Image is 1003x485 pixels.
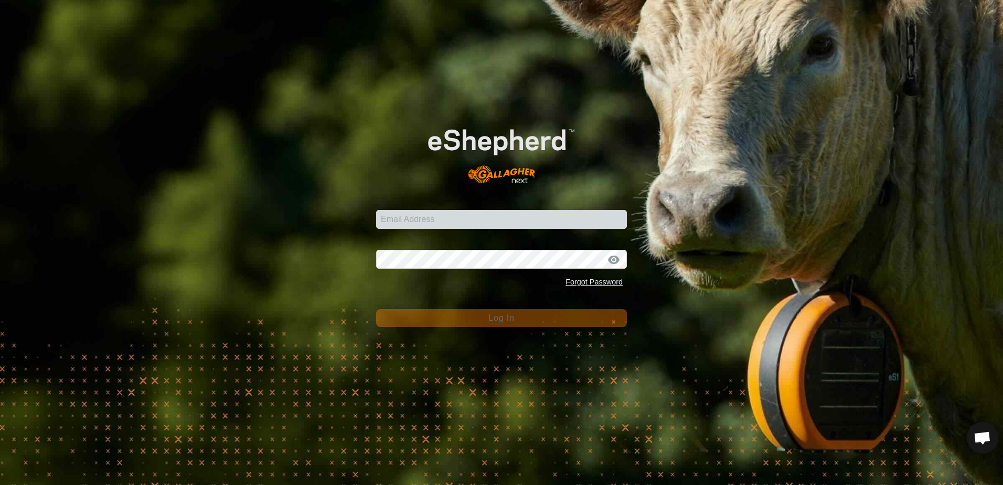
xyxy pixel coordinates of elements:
[565,278,623,286] a: Forgot Password
[488,313,514,322] span: Log In
[376,210,627,229] input: Email Address
[401,108,602,194] img: E-shepherd Logo
[376,309,627,327] button: Log In
[967,422,998,454] div: Open chat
